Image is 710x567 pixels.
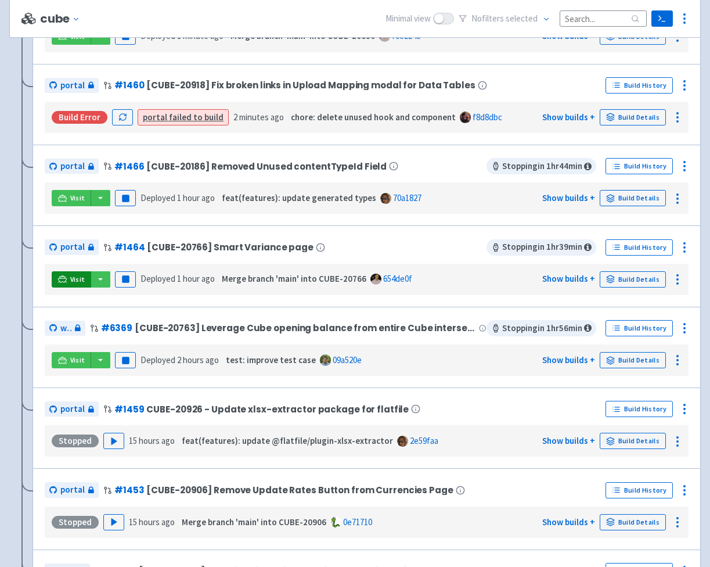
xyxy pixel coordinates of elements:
[40,12,85,26] button: cube
[233,112,284,123] time: 2 minutes ago
[600,352,666,368] a: Build Details
[226,354,316,365] strong: test: improve test case
[606,482,673,498] a: Build History
[177,192,215,203] time: 1 hour ago
[600,109,666,125] a: Build Details
[45,482,99,498] a: portal
[135,323,477,333] span: [CUBE-20763] Leverage Cube opening balance from entire Cube intersection for Boomi imports
[542,354,595,365] a: Show builds +
[606,239,673,256] a: Build History
[45,401,99,417] a: portal
[52,516,99,529] div: Stopped
[70,356,85,365] span: Visit
[606,401,673,417] a: Build History
[600,514,666,530] a: Build Details
[383,273,412,284] a: 654de0f
[52,271,91,288] a: Visit
[114,484,144,496] a: #1453
[52,190,91,206] a: Visit
[146,485,453,495] span: [CUBE-20906] Remove Update Rates Button from Currencies Page
[70,193,85,203] span: Visit
[606,320,673,336] a: Build History
[473,112,502,123] a: f8d8dbc
[45,78,99,94] a: portal
[52,352,91,368] a: Visit
[343,516,372,527] a: 0e71710
[333,354,362,365] a: 09a520e
[222,273,366,284] strong: Merge branch 'main' into CUBE-20766
[114,403,144,415] a: #1459
[146,80,475,90] span: [CUBE-20918] Fix broken links in Upload Mapping modal for Data Tables
[393,192,421,203] a: 70a1827
[651,10,673,27] a: Terminal
[410,435,438,446] a: 2e59faa
[60,483,85,497] span: portal
[182,516,326,527] strong: Merge branch 'main' into CUBE-20906
[103,514,124,530] button: Play
[103,433,124,449] button: Play
[60,322,71,335] span: web
[114,241,145,253] a: #1464
[140,192,215,203] span: Deployed
[45,159,99,174] a: portal
[129,516,175,527] time: 15 hours ago
[506,13,538,24] span: selected
[486,320,596,336] span: Stopping in 1 hr 56 min
[140,273,215,284] span: Deployed
[542,516,595,527] a: Show builds +
[486,158,596,174] span: Stopping in 1 hr 44 min
[129,435,175,446] time: 15 hours ago
[486,239,596,256] span: Stopping in 1 hr 39 min
[140,354,219,365] span: Deployed
[542,192,595,203] a: Show builds +
[606,158,673,174] a: Build History
[114,79,144,91] a: #1460
[114,160,144,173] a: #1466
[542,435,595,446] a: Show builds +
[45,321,85,336] a: web
[600,190,666,206] a: Build Details
[147,242,313,252] span: [CUBE-20766] Smart Variance page
[115,271,136,288] button: Pause
[115,190,136,206] button: Pause
[291,112,456,123] strong: chore: delete unused hook and component
[177,354,219,365] time: 2 hours ago
[45,239,99,255] a: portal
[182,435,393,446] strong: feat(features): update @flatfile/plugin-xlsx-extractor
[60,79,85,92] span: portal
[60,403,85,416] span: portal
[385,12,431,26] span: Minimal view
[101,322,132,334] a: #6369
[52,111,107,124] div: Build Error
[115,352,136,368] button: Pause
[146,404,409,414] span: CUBE-20926 - Update xlsx-extractor package for flatfile
[606,77,673,94] a: Build History
[600,433,666,449] a: Build Details
[560,10,647,26] input: Search...
[146,162,387,171] span: [CUBE-20186] Removed Unused contentTypeId Field
[542,112,595,123] a: Show builds +
[143,112,167,123] strong: portal
[70,275,85,284] span: Visit
[222,192,376,203] strong: feat(features): update generated types
[542,273,595,284] a: Show builds +
[143,112,224,123] a: portal failed to build
[177,273,215,284] time: 1 hour ago
[471,12,538,26] span: No filter s
[60,241,85,254] span: portal
[600,271,666,288] a: Build Details
[60,160,85,173] span: portal
[52,435,99,447] div: Stopped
